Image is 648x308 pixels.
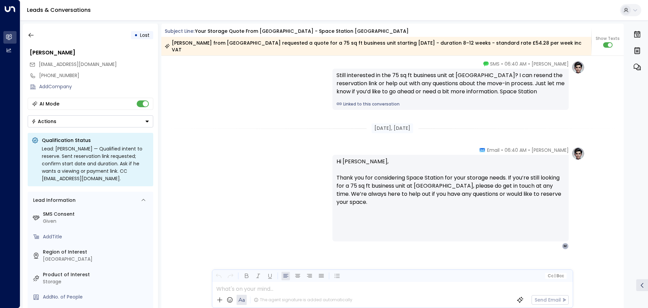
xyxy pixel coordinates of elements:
[562,243,569,250] div: M
[134,29,138,41] div: •
[43,256,151,263] div: [GEOGRAPHIC_DATA]
[532,147,569,153] span: [PERSON_NAME]
[43,218,151,225] div: Given
[336,71,565,96] div: Still interested in the 75 sq ft business unit at [GEOGRAPHIC_DATA]? I can resend the reservation...
[43,293,151,301] div: AddNo. of People
[28,115,153,127] div: Button group with a nested menu
[501,61,503,67] span: •
[254,297,352,303] div: The agent signature is added automatically
[140,32,150,39] span: Lost
[43,271,151,278] label: Product of Interest
[39,61,117,68] span: martynsaunders9@gmail.com
[195,28,409,35] div: Your storage quote from [GEOGRAPHIC_DATA] - Space Station [GEOGRAPHIC_DATA]
[226,272,235,280] button: Redo
[528,61,530,67] span: •
[547,274,564,278] span: Cc Bcc
[528,147,530,153] span: •
[487,147,500,153] span: Email
[505,147,526,153] span: 06:40 AM
[42,137,149,144] p: Qualification Status
[554,274,556,278] span: |
[27,6,91,14] a: Leads & Conversations
[31,197,76,204] div: Lead Information
[43,278,151,285] div: Storage
[165,40,588,53] div: [PERSON_NAME] from [GEOGRAPHIC_DATA] requested a quote for a 75 sq ft business unit starting [DAT...
[28,115,153,127] button: Actions
[532,61,569,67] span: [PERSON_NAME]
[39,61,117,68] span: [EMAIL_ADDRESS][DOMAIN_NAME]
[39,83,153,90] div: AddCompany
[596,35,620,42] span: Show Texts
[165,28,194,34] span: Subject Line:
[30,49,153,57] div: [PERSON_NAME]
[490,61,500,67] span: SMS
[43,233,151,240] div: AddTitle
[214,272,223,280] button: Undo
[43,248,151,256] label: Region of Interest
[31,118,56,124] div: Actions
[545,273,566,279] button: Cc|Bcc
[372,123,413,133] div: [DATE], [DATE]
[42,145,149,182] div: Lead: [PERSON_NAME] — Qualified intent to reserve. Sent reservation link requested; confirm start...
[505,61,526,67] span: 06:40 AM
[571,61,585,74] img: profile-logo.png
[336,101,565,107] a: Linked to this conversation
[43,211,151,218] label: SMS Consent
[501,147,503,153] span: •
[39,72,153,79] div: [PHONE_NUMBER]
[39,100,59,107] div: AI Mode
[336,158,565,214] p: Hi [PERSON_NAME], Thank you for considering Space Station for your storage needs. If you’re still...
[571,147,585,160] img: profile-logo.png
